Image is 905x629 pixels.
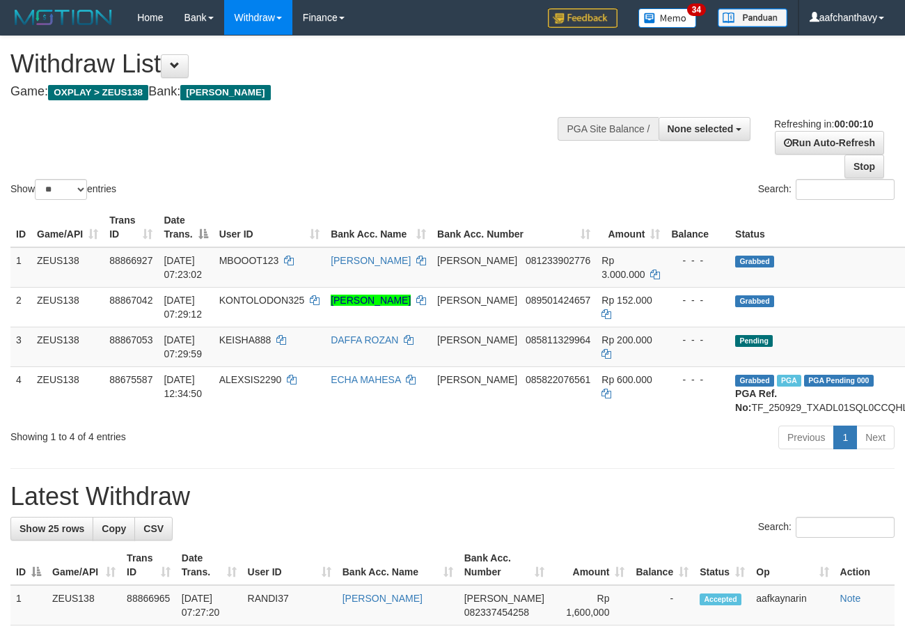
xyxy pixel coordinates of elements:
th: Amount: activate to sort column ascending [596,208,666,247]
button: None selected [659,117,751,141]
span: CSV [143,523,164,534]
a: DAFFA ROZAN [331,334,398,345]
span: [PERSON_NAME] [180,85,270,100]
input: Search: [796,517,895,538]
span: 88675587 [109,374,152,385]
a: Show 25 rows [10,517,93,541]
td: [DATE] 07:27:20 [176,585,242,626]
a: Run Auto-Refresh [775,131,884,155]
th: Bank Acc. Number: activate to sort column ascending [432,208,596,247]
th: User ID: activate to sort column ascending [214,208,325,247]
th: Action [835,545,895,585]
span: PGA Pending [804,375,874,387]
h1: Latest Withdraw [10,483,895,511]
span: Rp 600.000 [601,374,652,385]
div: - - - [671,293,724,307]
span: Rp 3.000.000 [601,255,645,280]
td: aafkaynarin [750,585,834,626]
span: Refreshing in: [774,118,873,130]
a: Next [856,426,895,449]
th: Trans ID: activate to sort column ascending [104,208,158,247]
th: Status: activate to sort column ascending [694,545,750,585]
td: - [630,585,694,626]
span: Accepted [700,593,741,605]
th: Trans ID: activate to sort column ascending [121,545,176,585]
label: Show entries [10,179,116,200]
img: Feedback.jpg [548,8,617,28]
th: Balance: activate to sort column ascending [630,545,694,585]
div: Showing 1 to 4 of 4 entries [10,424,367,444]
a: [PERSON_NAME] [343,593,423,604]
img: MOTION_logo.png [10,7,116,28]
td: ZEUS138 [31,366,104,420]
a: ECHA MAHESA [331,374,400,385]
span: Copy 081233902776 to clipboard [526,255,590,266]
th: User ID: activate to sort column ascending [242,545,337,585]
span: None selected [668,123,734,134]
span: 88866927 [109,255,152,266]
span: 88867053 [109,334,152,345]
a: Note [840,593,861,604]
th: Date Trans.: activate to sort column descending [158,208,213,247]
span: Rp 200.000 [601,334,652,345]
td: 3 [10,327,31,366]
span: [PERSON_NAME] [464,593,544,604]
td: 1 [10,585,47,626]
span: Grabbed [735,256,774,267]
span: ALEXSIS2290 [219,374,282,385]
th: Balance [666,208,730,247]
th: Game/API: activate to sort column ascending [47,545,121,585]
span: KEISHA888 [219,334,271,345]
a: CSV [134,517,173,541]
th: ID: activate to sort column descending [10,545,47,585]
a: Stop [844,155,884,178]
span: Show 25 rows [19,523,84,534]
b: PGA Ref. No: [735,388,777,413]
span: MBOOOT123 [219,255,279,266]
span: Copy 085811329964 to clipboard [526,334,590,345]
span: 88867042 [109,295,152,306]
td: ZEUS138 [31,247,104,288]
span: Grabbed [735,295,774,307]
strong: 00:00:10 [834,118,873,130]
th: Bank Acc. Name: activate to sort column ascending [337,545,459,585]
div: - - - [671,373,724,387]
span: Copy 082337454258 to clipboard [464,607,529,618]
h1: Withdraw List [10,50,590,78]
a: 1 [833,426,857,449]
td: RANDI37 [242,585,337,626]
th: Amount: activate to sort column ascending [550,545,631,585]
span: [DATE] 12:34:50 [164,374,202,399]
span: Pending [735,335,773,347]
input: Search: [796,179,895,200]
span: [PERSON_NAME] [437,295,517,306]
td: 2 [10,287,31,327]
span: [DATE] 07:23:02 [164,255,202,280]
span: Rp 152.000 [601,295,652,306]
td: Rp 1,600,000 [550,585,631,626]
span: Grabbed [735,375,774,387]
span: [PERSON_NAME] [437,255,517,266]
img: Button%20Memo.svg [638,8,697,28]
td: 1 [10,247,31,288]
td: ZEUS138 [47,585,121,626]
span: [DATE] 07:29:59 [164,334,202,359]
th: Bank Acc. Name: activate to sort column ascending [325,208,432,247]
a: [PERSON_NAME] [331,295,411,306]
span: [DATE] 07:29:12 [164,295,202,320]
td: 88866965 [121,585,176,626]
th: Bank Acc. Number: activate to sort column ascending [459,545,550,585]
a: [PERSON_NAME] [331,255,411,266]
label: Search: [758,517,895,538]
th: Game/API: activate to sort column ascending [31,208,104,247]
span: [PERSON_NAME] [437,334,517,345]
span: OXPLAY > ZEUS138 [48,85,148,100]
th: ID [10,208,31,247]
td: ZEUS138 [31,327,104,366]
td: 4 [10,366,31,420]
a: Previous [778,426,834,449]
span: [PERSON_NAME] [437,374,517,385]
div: - - - [671,333,724,347]
label: Search: [758,179,895,200]
td: ZEUS138 [31,287,104,327]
